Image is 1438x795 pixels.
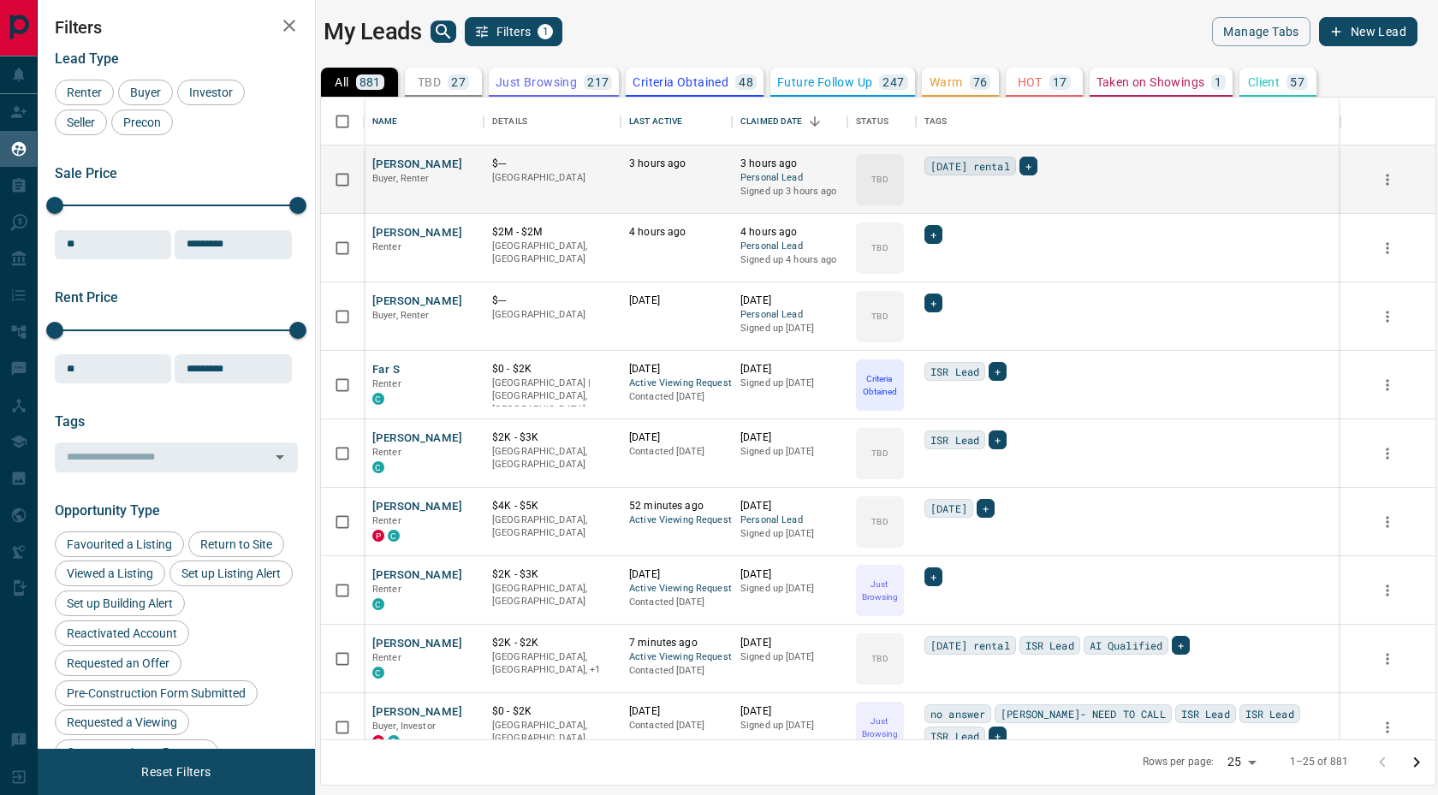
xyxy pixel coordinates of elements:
[856,98,888,145] div: Status
[372,430,462,447] button: [PERSON_NAME]
[924,225,942,244] div: +
[930,157,1010,175] span: [DATE] rental
[61,596,179,610] span: Set up Building Alert
[492,719,612,745] p: [GEOGRAPHIC_DATA], [GEOGRAPHIC_DATA]
[740,240,839,254] span: Personal Lead
[492,582,612,608] p: [GEOGRAPHIC_DATA], [GEOGRAPHIC_DATA]
[388,530,400,542] div: condos.ca
[55,531,184,557] div: Favourited a Listing
[492,98,527,145] div: Details
[372,721,436,732] span: Buyer, Investor
[995,363,1001,380] span: +
[1375,235,1400,261] button: more
[740,185,839,199] p: Signed up 3 hours ago
[629,596,723,609] p: Contacted [DATE]
[372,704,462,721] button: [PERSON_NAME]
[1001,705,1165,722] span: [PERSON_NAME]- NEED TO CALL
[930,500,967,517] span: [DATE]
[183,86,239,99] span: Investor
[858,715,902,740] p: Just Browsing
[1245,705,1294,722] span: ISR Lead
[1025,637,1074,654] span: ISR Lead
[1375,509,1400,535] button: more
[372,598,384,610] div: condos.ca
[740,499,839,513] p: [DATE]
[930,431,979,448] span: ISR Lead
[995,727,1001,745] span: +
[55,50,119,67] span: Lead Type
[740,527,839,541] p: Signed up [DATE]
[1215,76,1221,88] p: 1
[492,294,612,308] p: $---
[629,582,723,596] span: Active Viewing Request
[740,253,839,267] p: Signed up 4 hours ago
[1375,167,1400,193] button: more
[930,76,963,88] p: Warm
[492,513,612,540] p: [GEOGRAPHIC_DATA], [GEOGRAPHIC_DATA]
[372,225,462,241] button: [PERSON_NAME]
[1178,637,1184,654] span: +
[740,719,839,733] p: Signed up [DATE]
[1375,441,1400,466] button: more
[973,76,988,88] p: 76
[629,390,723,404] p: Contacted [DATE]
[1221,750,1262,774] div: 25
[1019,157,1037,175] div: +
[629,377,723,391] span: Active Viewing Request
[465,17,563,46] button: Filters1
[372,98,398,145] div: Name
[1319,17,1417,46] button: New Lead
[740,430,839,445] p: [DATE]
[989,727,1007,745] div: +
[177,80,245,105] div: Investor
[111,110,173,135] div: Precon
[871,173,888,186] p: TBD
[740,308,839,323] span: Personal Lead
[61,86,108,99] span: Renter
[372,735,384,747] div: property.ca
[740,362,839,377] p: [DATE]
[1375,646,1400,672] button: more
[55,17,298,38] h2: Filters
[629,567,723,582] p: [DATE]
[194,537,278,551] span: Return to Site
[629,294,723,308] p: [DATE]
[930,363,979,380] span: ISR Lead
[372,157,462,173] button: [PERSON_NAME]
[372,241,401,252] span: Renter
[629,513,723,528] span: Active Viewing Request
[629,225,723,240] p: 4 hours ago
[492,308,612,322] p: [GEOGRAPHIC_DATA]
[61,567,159,580] span: Viewed a Listing
[977,499,995,518] div: +
[858,578,902,603] p: Just Browsing
[629,636,723,650] p: 7 minutes ago
[451,76,466,88] p: 27
[629,157,723,171] p: 3 hours ago
[739,76,753,88] p: 48
[871,241,888,254] p: TBD
[335,76,348,88] p: All
[989,362,1007,381] div: +
[372,567,462,584] button: [PERSON_NAME]
[1172,636,1190,655] div: +
[61,626,183,640] span: Reactivated Account
[871,652,888,665] p: TBD
[372,393,384,405] div: condos.ca
[55,165,117,181] span: Sale Price
[55,289,118,306] span: Rent Price
[268,445,292,469] button: Open
[1053,76,1067,88] p: 17
[61,116,101,129] span: Seller
[492,650,612,677] p: Toronto
[740,171,839,186] span: Personal Lead
[777,76,872,88] p: Future Follow Up
[871,447,888,460] p: TBD
[61,656,175,670] span: Requested an Offer
[924,567,942,586] div: +
[492,704,612,719] p: $0 - $2K
[989,430,1007,449] div: +
[740,567,839,582] p: [DATE]
[740,294,839,308] p: [DATE]
[633,76,728,88] p: Criteria Obtained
